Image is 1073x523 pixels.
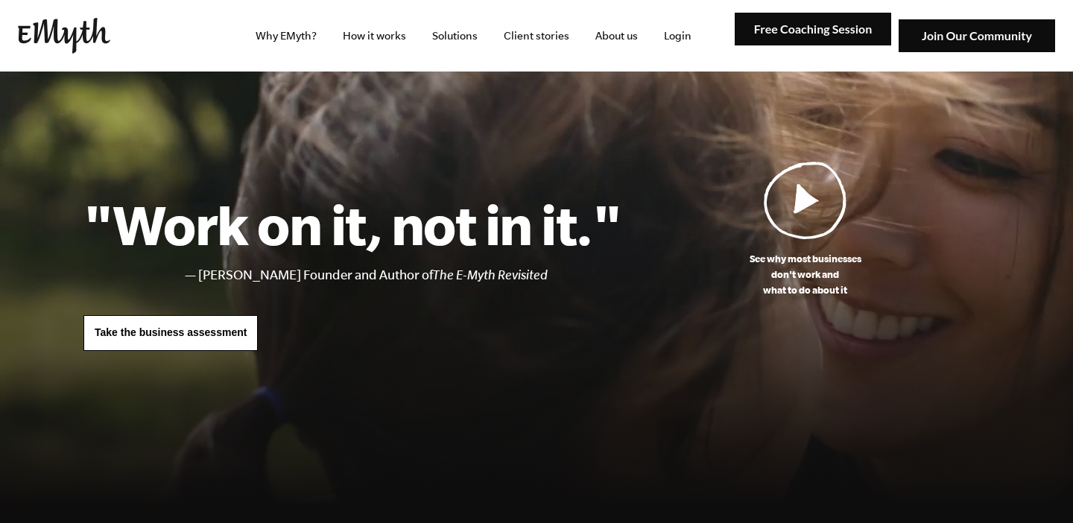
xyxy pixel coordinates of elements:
[764,161,847,239] img: Play Video
[899,19,1055,53] img: Join Our Community
[433,267,548,282] i: The E-Myth Revisited
[95,326,247,338] span: Take the business assessment
[735,13,891,46] img: Free Coaching Session
[621,161,990,298] a: See why most businessesdon't work andwhat to do about it
[83,315,258,351] a: Take the business assessment
[18,18,110,54] img: EMyth
[83,191,621,257] h1: "Work on it, not in it."
[998,451,1073,523] iframe: Chat Widget
[198,264,621,286] li: [PERSON_NAME] Founder and Author of
[621,251,990,298] p: See why most businesses don't work and what to do about it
